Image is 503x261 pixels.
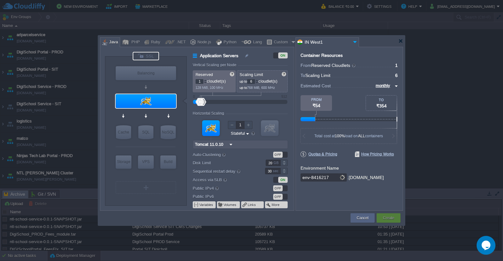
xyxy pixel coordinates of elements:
[160,155,176,169] div: Build Node
[196,86,224,90] span: 128 MiB, 100 MHz
[274,160,280,166] div: GB
[193,151,257,158] label: Auto-Clustering
[273,168,280,174] div: sec
[193,111,226,116] div: Horizontal Scaling
[355,151,394,157] span: How Pricing Works
[240,79,247,83] span: up to
[138,125,153,139] div: SQL Databases
[116,155,131,169] div: Storage Containers
[138,155,154,168] div: VPS
[477,236,497,255] iframe: chat widget
[383,215,394,221] button: Create
[130,38,140,47] div: PHP
[301,98,332,101] div: FROM
[301,53,343,58] div: Container Resources
[311,63,356,68] span: Reserved Cloudlets
[193,95,195,98] div: 0
[395,73,398,78] span: 6
[193,168,257,175] label: Sequential restart delay
[247,86,275,90] span: 768 MiB, 600 MHz
[312,103,320,108] span: ₹54
[193,63,238,67] div: Vertical Scaling per Node
[193,193,257,200] label: Public IPv6
[240,86,247,90] span: up to
[107,38,118,47] div: Java
[278,177,288,183] div: ON
[301,166,339,171] label: Environment Name
[199,202,214,207] button: Variables
[138,155,154,169] div: Elastic VPS
[138,125,153,139] div: SQL
[240,72,263,77] span: Scaling Limit
[272,38,290,47] div: Custom
[301,63,311,68] span: From
[366,98,397,102] div: TO
[116,181,176,194] div: Create New Layer
[196,38,211,47] div: Node.js
[301,73,305,78] span: To
[116,66,176,80] div: Load Balancer
[347,173,384,182] div: .[DOMAIN_NAME]
[160,155,176,168] div: Build
[149,38,160,47] div: Ruby
[193,160,257,166] label: Disk Limit
[395,63,398,68] span: 1
[161,125,176,139] div: NoSQL Databases
[174,38,186,47] div: .NET
[196,72,213,77] span: Reserved
[301,82,331,89] span: Estimated Cost
[193,185,257,192] label: Public IPv4
[281,95,287,98] div: 512
[116,66,176,80] div: Balancing
[273,194,283,200] div: OFF
[305,73,330,78] span: Scaling Limit
[116,125,131,139] div: Cache
[240,77,285,84] p: cloudlet(s)
[116,94,176,108] div: Application Servers
[272,202,280,207] button: More
[301,151,337,157] span: Quotas & Pricing
[357,215,368,221] button: Cancel
[222,38,236,47] div: Python
[273,152,283,158] div: OFF
[116,155,131,168] div: Storage
[251,38,262,47] div: Lang
[224,202,237,207] button: Volumes
[273,185,283,191] div: OFF
[248,202,257,207] button: Links
[278,52,288,58] div: ON
[161,125,176,139] div: NoSQL
[196,77,234,84] p: cloudlet(s)
[376,103,387,108] span: ₹354
[193,176,257,183] label: Access via SLB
